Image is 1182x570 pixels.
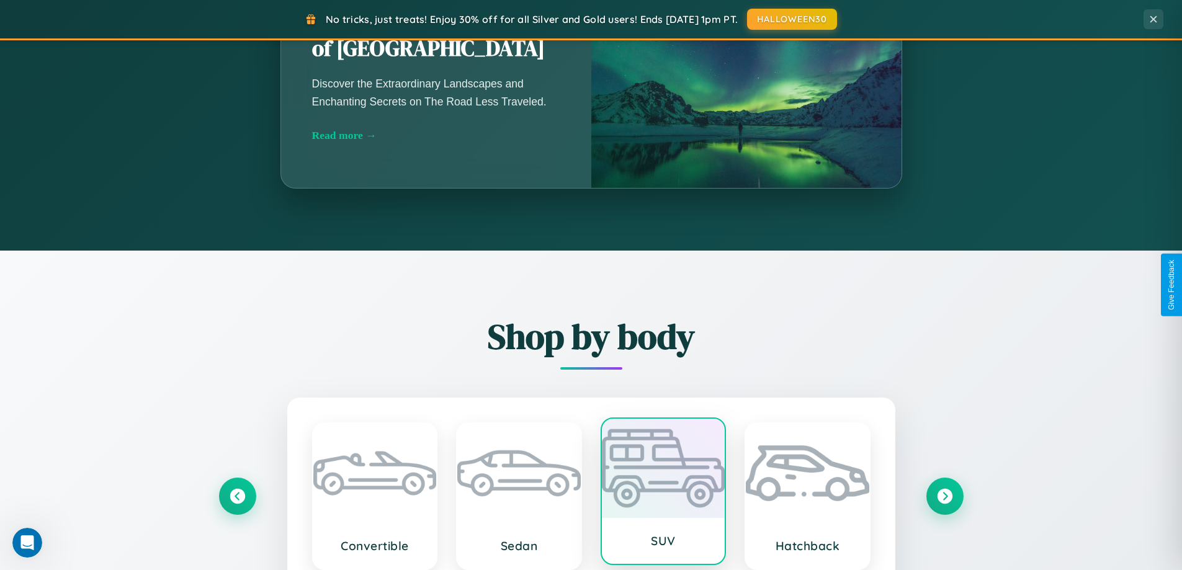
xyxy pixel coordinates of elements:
h3: Convertible [326,538,424,553]
h3: Sedan [470,538,568,553]
span: No tricks, just treats! Enjoy 30% off for all Silver and Gold users! Ends [DATE] 1pm PT. [326,13,738,25]
h2: Unearthing the Mystique of [GEOGRAPHIC_DATA] [312,6,560,63]
h3: Hatchback [758,538,857,553]
h2: Shop by body [219,313,964,360]
p: Discover the Extraordinary Landscapes and Enchanting Secrets on The Road Less Traveled. [312,75,560,110]
button: HALLOWEEN30 [747,9,837,30]
iframe: Intercom live chat [12,528,42,558]
h3: SUV [614,533,713,548]
div: Give Feedback [1167,260,1176,310]
div: Read more → [312,129,560,142]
